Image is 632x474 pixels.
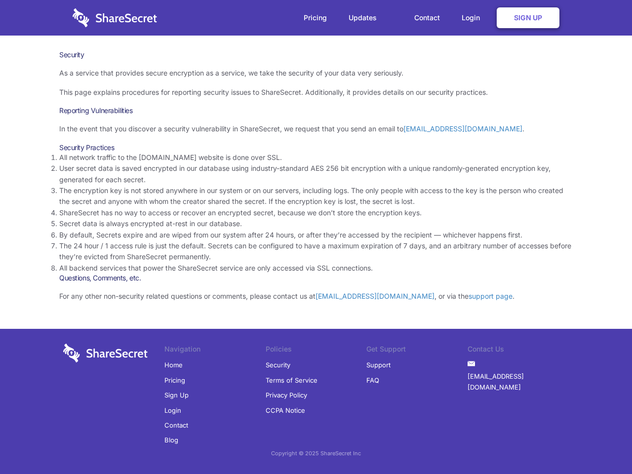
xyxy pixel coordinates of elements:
[59,240,573,263] li: The 24 hour / 1 access rule is just the default. Secrets can be configured to have a maximum expi...
[497,7,559,28] a: Sign Up
[59,123,573,134] p: In the event that you discover a security vulnerability in ShareSecret, we request that you send ...
[59,87,573,98] p: This page explains procedures for reporting security issues to ShareSecret. Additionally, it prov...
[164,388,189,402] a: Sign Up
[266,373,317,388] a: Terms of Service
[468,369,569,395] a: [EMAIL_ADDRESS][DOMAIN_NAME]
[73,8,157,27] img: logo-wordmark-white-trans-d4663122ce5f474addd5e946df7df03e33cb6a1c49d2221995e7729f52c070b2.svg
[59,50,573,59] h1: Security
[63,344,148,362] img: logo-wordmark-white-trans-d4663122ce5f474addd5e946df7df03e33cb6a1c49d2221995e7729f52c070b2.svg
[59,143,573,152] h3: Security Practices
[164,373,185,388] a: Pricing
[59,163,573,185] li: User secret data is saved encrypted in our database using industry-standard AES 256 bit encryptio...
[266,344,367,357] li: Policies
[59,207,573,218] li: ShareSecret has no way to access or recover an encrypted secret, because we don’t store the encry...
[59,263,573,274] li: All backend services that power the ShareSecret service are only accessed via SSL connections.
[404,2,450,33] a: Contact
[366,373,379,388] a: FAQ
[164,344,266,357] li: Navigation
[59,185,573,207] li: The encryption key is not stored anywhere in our system or on our servers, including logs. The on...
[59,152,573,163] li: All network traffic to the [DOMAIN_NAME] website is done over SSL.
[403,124,522,133] a: [EMAIL_ADDRESS][DOMAIN_NAME]
[452,2,495,33] a: Login
[266,403,305,418] a: CCPA Notice
[316,292,434,300] a: [EMAIL_ADDRESS][DOMAIN_NAME]
[59,68,573,79] p: As a service that provides secure encryption as a service, we take the security of your data very...
[294,2,337,33] a: Pricing
[59,218,573,229] li: Secret data is always encrypted at-rest in our database.
[266,357,290,372] a: Security
[469,292,513,300] a: support page
[266,388,307,402] a: Privacy Policy
[164,357,183,372] a: Home
[164,418,188,433] a: Contact
[59,274,573,282] h3: Questions, Comments, etc.
[164,433,178,447] a: Blog
[59,291,573,302] p: For any other non-security related questions or comments, please contact us at , or via the .
[164,403,181,418] a: Login
[59,230,573,240] li: By default, Secrets expire and are wiped from our system after 24 hours, or after they’re accesse...
[366,357,391,372] a: Support
[366,344,468,357] li: Get Support
[468,344,569,357] li: Contact Us
[59,106,573,115] h3: Reporting Vulnerabilities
